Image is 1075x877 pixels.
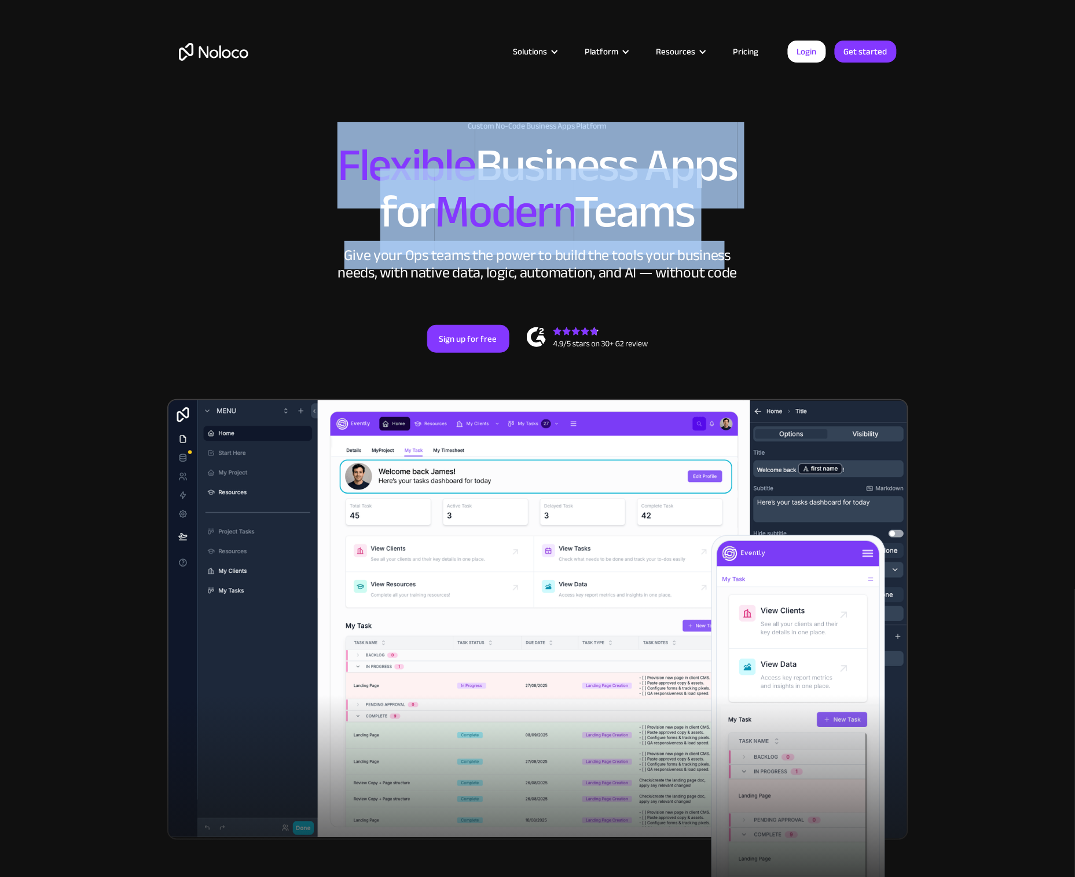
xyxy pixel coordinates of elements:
[719,44,773,59] a: Pricing
[179,122,897,131] h1: Custom No-Code Business Apps Platform
[499,44,571,59] div: Solutions
[835,41,897,63] a: Get started
[656,44,696,59] div: Resources
[179,142,897,235] h2: Business Apps for Teams
[585,44,619,59] div: Platform
[642,44,719,59] div: Resources
[513,44,548,59] div: Solutions
[337,122,475,209] span: Flexible
[179,43,248,61] a: home
[571,44,642,59] div: Platform
[427,325,509,353] a: Sign up for free
[435,169,574,255] span: Modern
[788,41,826,63] a: Login
[335,247,740,282] div: Give your Ops teams the power to build the tools your business needs, with native data, logic, au...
